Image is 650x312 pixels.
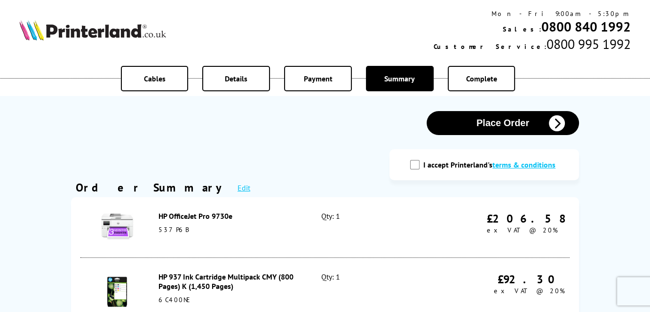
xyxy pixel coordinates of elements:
div: Qty: 1 [321,211,419,243]
span: Customer Service: [434,42,547,51]
div: 537P6B [159,225,301,234]
img: HP OfficeJet Pro 9730e [101,210,134,243]
button: Place Order [427,111,579,135]
a: 0800 840 1992 [541,18,631,35]
div: HP 937 Ink Cartridge Multipack CMY (800 Pages) K (1,450 Pages) [159,272,301,291]
span: Payment [304,74,333,83]
a: Edit [238,183,250,192]
span: Cables [144,74,166,83]
img: Printerland Logo [19,20,166,40]
div: HP OfficeJet Pro 9730e [159,211,301,221]
div: £206.58 [487,211,565,226]
span: Details [225,74,247,83]
div: 6C400NE [159,296,301,304]
a: modal_tc [492,160,555,169]
span: Summary [384,74,415,83]
div: £92.30 [494,272,565,287]
span: Complete [466,74,497,83]
div: Order Summary [76,180,228,195]
label: I accept Printerland's [423,160,560,169]
span: ex VAT @ 20% [487,226,558,234]
div: Mon - Fri 9:00am - 5:30pm [434,9,631,18]
img: HP 937 Ink Cartridge Multipack CMY (800 Pages) K (1,450 Pages) [101,275,134,308]
span: Sales: [503,25,541,33]
span: ex VAT @ 20% [494,287,565,295]
span: 0800 995 1992 [547,35,631,53]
